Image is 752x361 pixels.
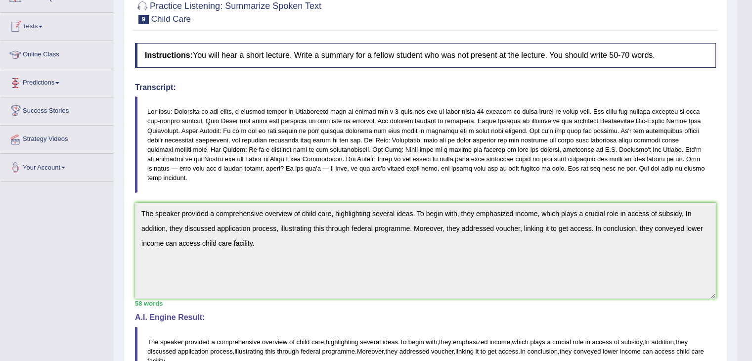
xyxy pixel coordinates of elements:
[322,348,354,355] span: programme
[277,348,299,355] span: through
[621,338,642,346] span: subsidy
[0,154,113,179] a: Your Account
[0,69,113,94] a: Predictions
[265,348,275,355] span: this
[234,348,264,355] span: illustrating
[177,348,208,355] span: application
[426,338,437,346] span: with
[135,83,716,92] h4: Transcript:
[476,348,479,355] span: it
[481,348,486,355] span: to
[210,348,233,355] span: process
[592,338,612,346] span: access
[560,348,572,355] span: they
[217,338,260,346] span: comprehensive
[642,348,653,355] span: can
[431,348,454,355] span: voucher
[408,338,424,346] span: begin
[135,299,716,308] div: 58 words
[655,348,674,355] span: access
[135,96,716,193] blockquote: Lor Ipsu: Dolorsita co adi elits, d eiusmod tempor in Utlaboreetd magn al enimad min v 3-quis-nos...
[311,338,324,346] span: care
[651,338,674,346] span: addition
[676,348,690,355] span: child
[0,41,113,66] a: Online Class
[147,348,176,355] span: discussed
[691,348,704,355] span: care
[498,348,518,355] span: access
[160,338,183,346] span: speaker
[147,338,158,346] span: The
[603,348,618,355] span: lower
[0,97,113,122] a: Success Stories
[614,338,619,346] span: of
[326,338,358,346] span: highlighting
[135,43,716,68] h4: You will hear a short lecture. Write a summary for a fellow student who was not present at the le...
[399,348,430,355] span: addressed
[547,338,550,346] span: a
[489,338,510,346] span: income
[138,15,149,24] span: 9
[573,338,583,346] span: role
[399,338,406,346] span: To
[520,348,526,355] span: In
[675,338,688,346] span: they
[552,338,571,346] span: crucial
[453,338,487,346] span: emphasized
[135,313,716,322] h4: A.I. Engine Result:
[289,338,295,346] span: of
[585,338,590,346] span: in
[262,338,287,346] span: overview
[0,13,113,38] a: Tests
[512,338,528,346] span: which
[574,348,601,355] span: conveyed
[360,338,381,346] span: several
[487,348,496,355] span: get
[357,348,384,355] span: Moreover
[151,14,191,24] small: Child Care
[644,338,650,346] span: In
[185,338,210,346] span: provided
[0,126,113,150] a: Strategy Videos
[145,51,193,59] b: Instructions:
[211,338,215,346] span: a
[527,348,557,355] span: conclusion
[301,348,320,355] span: federal
[530,338,545,346] span: plays
[439,338,451,346] span: they
[383,338,398,346] span: ideas
[385,348,398,355] span: they
[296,338,310,346] span: child
[620,348,641,355] span: income
[455,348,474,355] span: linking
